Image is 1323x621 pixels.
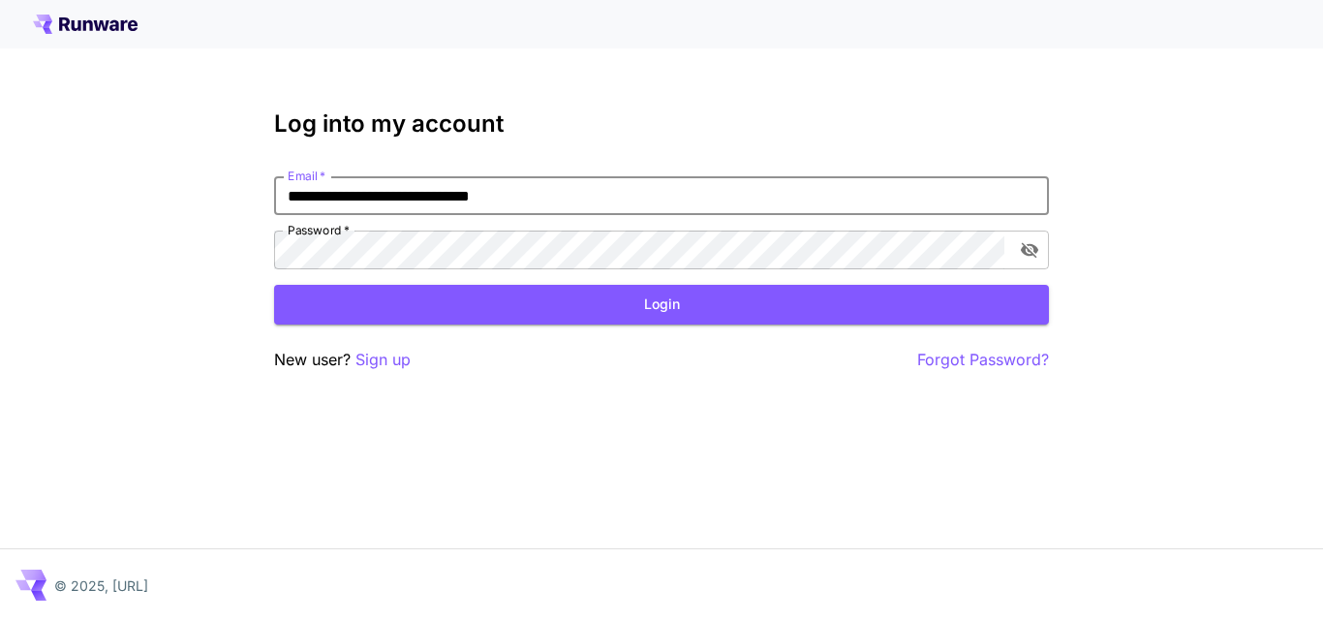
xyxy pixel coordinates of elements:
label: Email [288,168,325,184]
button: Sign up [355,348,411,372]
button: Forgot Password? [917,348,1049,372]
button: Login [274,285,1049,325]
button: toggle password visibility [1012,233,1047,267]
p: © 2025, [URL] [54,575,148,596]
h3: Log into my account [274,110,1049,138]
label: Password [288,222,350,238]
p: New user? [274,348,411,372]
